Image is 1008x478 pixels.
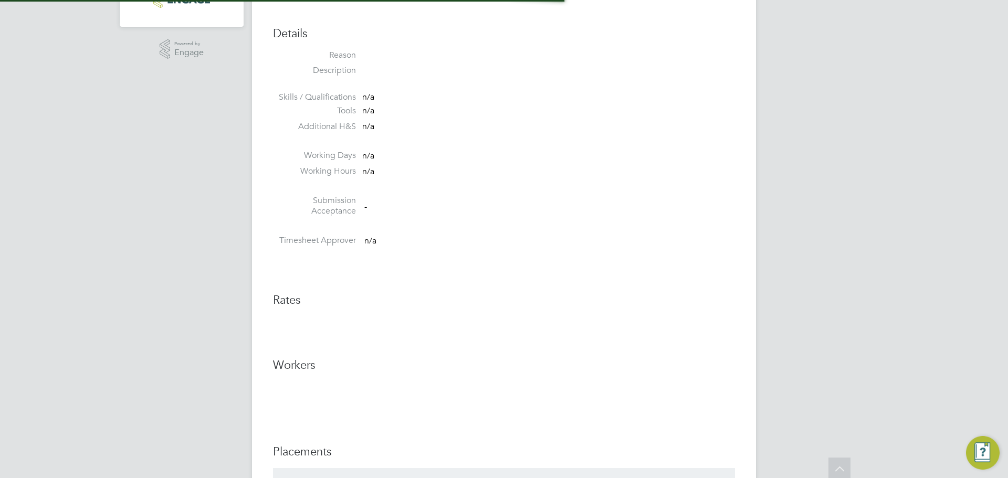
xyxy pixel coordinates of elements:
[273,92,356,103] label: Skills / Qualifications
[362,151,374,161] span: n/a
[273,358,735,373] h3: Workers
[273,195,356,217] label: Submission Acceptance
[362,92,374,102] span: n/a
[966,436,1000,470] button: Engage Resource Center
[273,166,356,177] label: Working Hours
[364,236,376,246] span: n/a
[273,121,356,132] label: Additional H&S
[362,166,374,177] span: n/a
[174,39,204,48] span: Powered by
[273,65,356,76] label: Description
[364,201,367,211] span: -
[362,121,374,132] span: n/a
[362,105,374,116] span: n/a
[273,444,735,460] h3: Placements
[273,105,356,116] label: Tools
[273,235,356,246] label: Timesheet Approver
[273,293,735,308] h3: Rates
[273,150,356,161] label: Working Days
[273,50,356,61] label: Reason
[273,26,735,41] h3: Details
[160,39,204,59] a: Powered byEngage
[174,48,204,57] span: Engage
